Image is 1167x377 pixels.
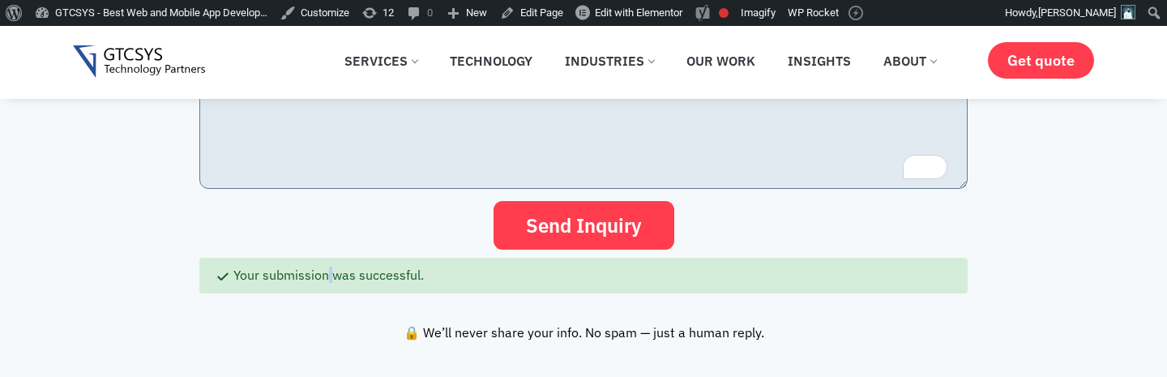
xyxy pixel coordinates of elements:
textarea: To enrich screen reader interactions, please activate Accessibility in Grammarly extension settings [199,40,968,189]
div: Focus keyphrase not set [719,8,729,18]
div: Your submission was successful. [199,258,968,293]
a: Services [332,43,430,79]
a: Industries [553,43,666,79]
a: Technology [438,43,545,79]
span: Send Inquiry [526,216,642,235]
span: [PERSON_NAME] [1038,6,1116,19]
span: Edit with Elementor [595,6,682,19]
div: 🔒 We’ll never share your info. No spam — just a human reply. [73,323,1094,342]
span: Get quote [1007,52,1075,69]
a: About [871,43,948,79]
button: Send Inquiry [494,201,674,250]
a: Insights [776,43,863,79]
a: Get quote [988,42,1094,79]
img: Gtcsys logo [73,45,205,79]
a: Our Work [674,43,767,79]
